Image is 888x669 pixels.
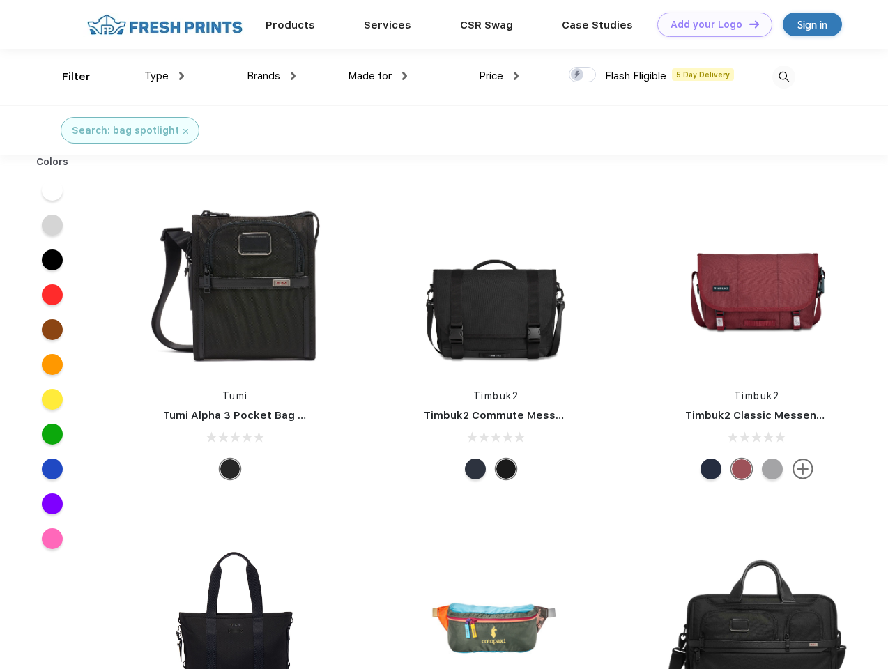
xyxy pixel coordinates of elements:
[402,72,407,80] img: dropdown.png
[247,70,280,82] span: Brands
[83,13,247,37] img: fo%20logo%202.webp
[701,459,721,479] div: Eco Nautical
[465,459,486,479] div: Eco Nautical
[72,123,179,138] div: Search: bag spotlight
[220,459,240,479] div: Black
[605,70,666,82] span: Flash Eligible
[163,409,326,422] a: Tumi Alpha 3 Pocket Bag Small
[664,190,850,375] img: func=resize&h=266
[26,155,79,169] div: Colors
[222,390,248,401] a: Tumi
[734,390,780,401] a: Timbuk2
[783,13,842,36] a: Sign in
[473,390,519,401] a: Timbuk2
[793,459,813,479] img: more.svg
[291,72,296,80] img: dropdown.png
[179,72,184,80] img: dropdown.png
[142,190,328,375] img: func=resize&h=266
[797,17,827,33] div: Sign in
[772,66,795,89] img: desktop_search.svg
[514,72,519,80] img: dropdown.png
[731,459,752,479] div: Eco Collegiate Red
[403,190,588,375] img: func=resize&h=266
[762,459,783,479] div: Eco Rind Pop
[496,459,516,479] div: Eco Black
[348,70,392,82] span: Made for
[479,70,503,82] span: Price
[685,409,858,422] a: Timbuk2 Classic Messenger Bag
[424,409,611,422] a: Timbuk2 Commute Messenger Bag
[671,19,742,31] div: Add your Logo
[144,70,169,82] span: Type
[672,68,734,81] span: 5 Day Delivery
[183,129,188,134] img: filter_cancel.svg
[62,69,91,85] div: Filter
[266,19,315,31] a: Products
[749,20,759,28] img: DT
